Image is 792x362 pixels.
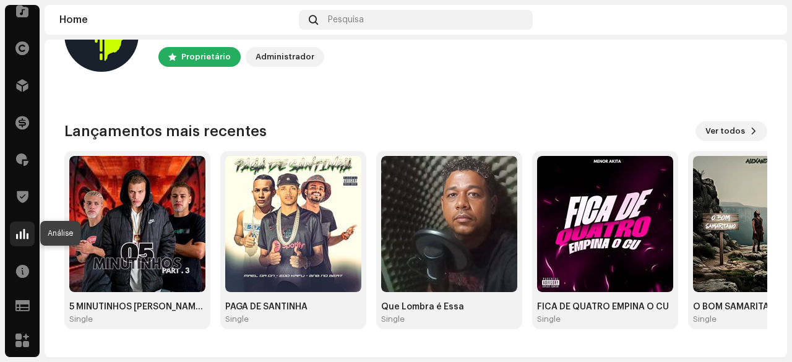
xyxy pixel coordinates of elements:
div: Single [381,314,405,324]
button: Ver todos [695,121,767,141]
div: Single [225,314,249,324]
div: FICA DE QUATRO EMPINA O CU [537,302,673,312]
div: Home [59,15,294,25]
h3: Lançamentos mais recentes [64,121,267,141]
img: c4b04cf5-c808-4d73-8b95-5210ffb5682a [225,156,361,292]
img: 36d11853-1636-484a-89e0-5727ba9a5e00 [69,156,205,292]
span: Pesquisa [328,15,364,25]
div: PAGA DE SANTINHA [225,302,361,312]
div: 5 MINUTINHOS [PERSON_NAME] XRC PART 3 [69,302,205,312]
img: d6691cbf-0325-40c7-b76e-b837320106ba [381,156,517,292]
div: Que Lombra é Essa [381,302,517,312]
div: Administrador [256,50,314,64]
img: 7b092bcd-1f7b-44aa-9736-f4bc5021b2f1 [752,10,772,30]
span: Ver todos [705,119,745,144]
div: Single [69,314,93,324]
div: Single [537,314,561,324]
div: Proprietário [181,50,231,64]
img: 21924c8f-05b3-41d5-ba56-f0a0e14e3529 [537,156,673,292]
div: Single [693,314,717,324]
